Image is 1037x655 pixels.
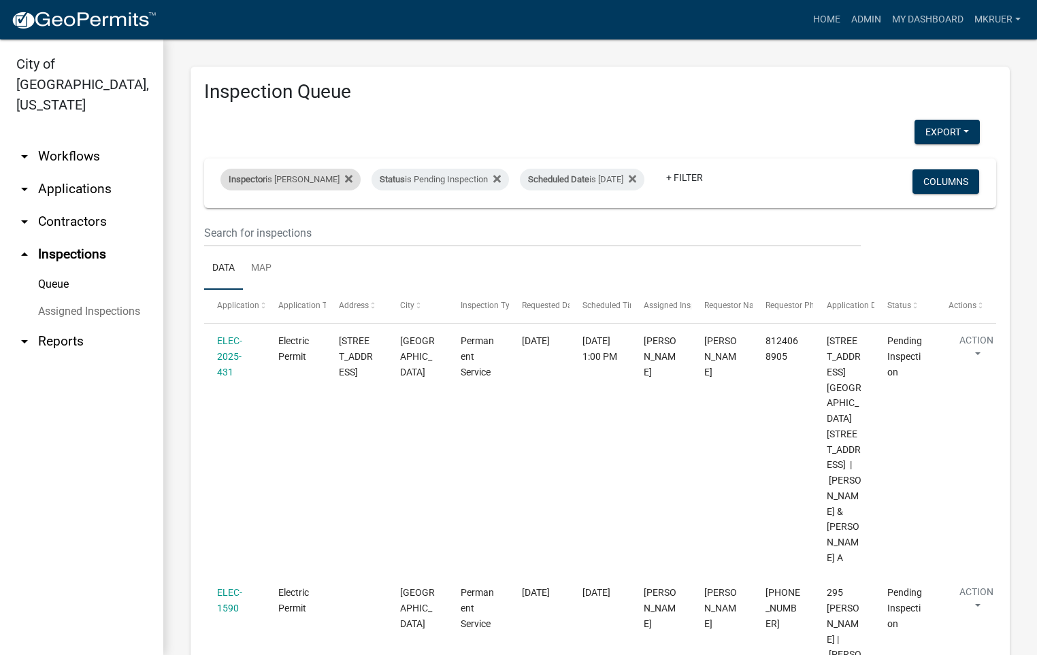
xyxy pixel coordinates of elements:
datatable-header-cell: Scheduled Time [570,290,631,322]
datatable-header-cell: Actions [935,290,996,322]
i: arrow_drop_up [16,246,33,263]
span: City [400,301,414,310]
div: [DATE] [582,585,617,601]
button: Columns [912,169,979,194]
span: Application Type [278,301,340,310]
datatable-header-cell: Address [326,290,387,322]
a: Data [204,247,243,290]
span: 08/13/2025 [522,587,550,598]
span: larry wallace [644,335,676,377]
i: arrow_drop_down [16,148,33,165]
span: 502-909-6934 [766,587,800,629]
a: Map [243,247,280,290]
datatable-header-cell: Assigned Inspector [631,290,692,322]
a: mkruer [969,7,1026,33]
span: Application [217,301,259,310]
span: Requestor Name [704,301,766,310]
span: Assigned Inspector [644,301,714,310]
span: Jerry Abrams [704,587,737,629]
span: Scheduled Time [582,301,641,310]
span: Actions [949,301,976,310]
a: + Filter [655,165,714,190]
span: Inspection Type [461,301,518,310]
a: ELEC-1590 [217,587,242,614]
button: Action [949,585,1004,619]
h3: Inspection Queue [204,80,996,103]
datatable-header-cell: Requestor Name [691,290,753,322]
span: Scheduled Date [528,174,589,184]
button: Action [949,333,1004,367]
datatable-header-cell: City [387,290,448,322]
span: 10 PARK LANE 10 Park Lane | Dimmitt Jimmy T & Mccart Belinda A [827,335,861,563]
span: 08/13/2025 [522,335,550,346]
span: Permanent Service [461,335,494,377]
div: is [PERSON_NAME] [220,169,361,190]
a: My Dashboard [887,7,969,33]
a: Admin [846,7,887,33]
input: Search for inspections [204,219,861,247]
button: Export [915,120,980,144]
span: Electric Permit [278,335,309,362]
span: Permanent Service [461,587,494,629]
span: Inspector [229,174,265,184]
span: Zachary Adam Hebert [704,335,737,377]
datatable-header-cell: Status [874,290,936,322]
span: Pending Inspection [887,335,922,377]
span: Address [339,301,369,310]
datatable-header-cell: Application Type [265,290,327,322]
span: Requestor Phone [766,301,828,310]
i: arrow_drop_down [16,181,33,197]
span: Requested Date [522,301,579,310]
span: JEFFERSONVILLE [400,587,435,629]
span: larry wallace [644,587,676,629]
span: Application Description [827,301,912,310]
i: arrow_drop_down [16,333,33,350]
a: ELEC-2025-431 [217,335,242,377]
span: Status [380,174,405,184]
datatable-header-cell: Application [204,290,265,322]
span: 8124068905 [766,335,798,362]
span: Pending Inspection [887,587,922,629]
datatable-header-cell: Requestor Phone [753,290,814,322]
div: is Pending Inspection [372,169,509,190]
span: Status [887,301,911,310]
div: [DATE] 1:00 PM [582,333,617,365]
datatable-header-cell: Inspection Type [448,290,509,322]
datatable-header-cell: Requested Date [509,290,570,322]
i: arrow_drop_down [16,214,33,230]
datatable-header-cell: Application Description [813,290,874,322]
span: Electric Permit [278,587,309,614]
a: Home [808,7,846,33]
span: JEFFERSONVILLE [400,335,435,377]
div: is [DATE] [520,169,644,190]
span: 10 PARK LANE [339,335,373,377]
